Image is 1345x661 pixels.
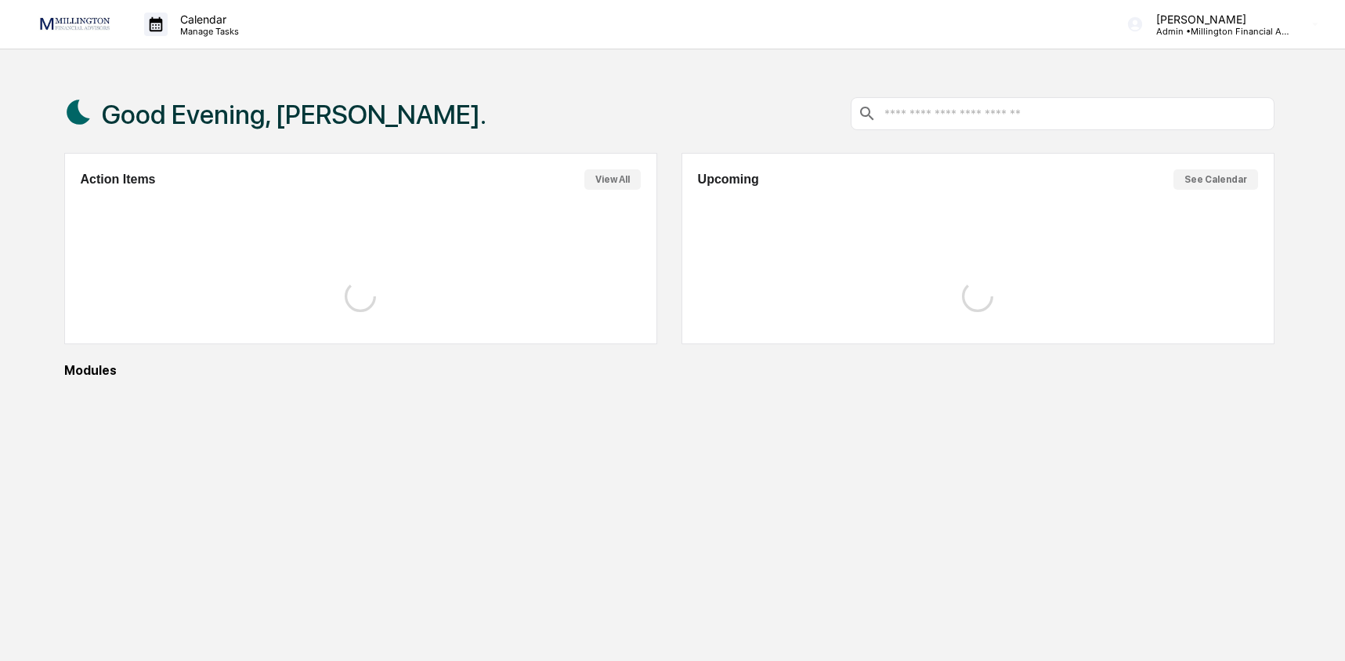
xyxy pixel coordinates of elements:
[38,16,113,33] img: logo
[81,173,156,187] h2: Action Items
[168,13,247,26] p: Calendar
[102,99,486,130] h1: Good Evening, [PERSON_NAME].
[1173,169,1258,190] button: See Calendar
[698,173,759,187] h2: Upcoming
[1144,13,1289,26] p: [PERSON_NAME]
[584,169,641,190] button: View All
[64,363,1274,378] div: Modules
[1144,26,1289,37] p: Admin • Millington Financial Advisors, LLC
[168,26,247,37] p: Manage Tasks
